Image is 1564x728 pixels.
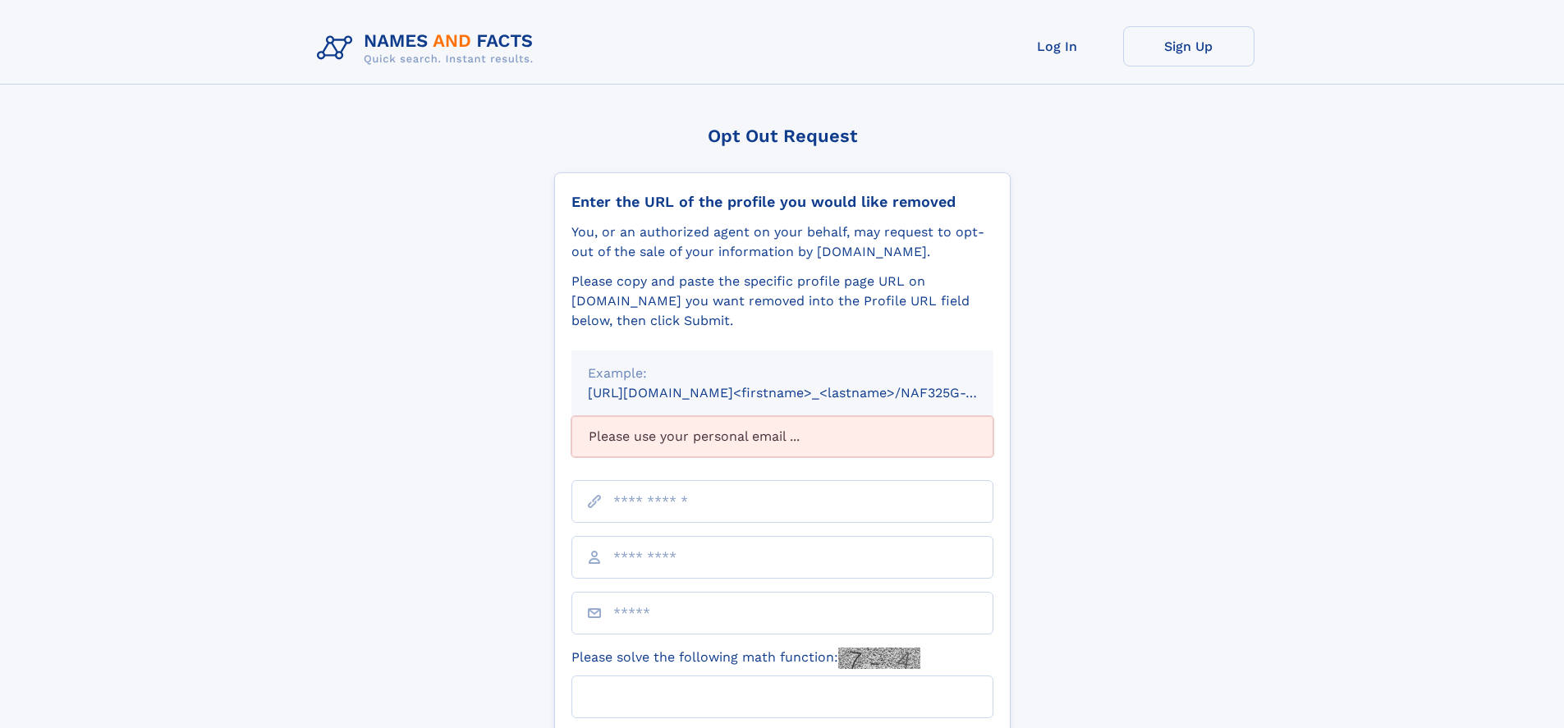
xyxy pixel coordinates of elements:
div: Please use your personal email ... [571,416,993,457]
div: Enter the URL of the profile you would like removed [571,193,993,211]
div: Example: [588,364,977,383]
label: Please solve the following math function: [571,648,920,669]
div: You, or an authorized agent on your behalf, may request to opt-out of the sale of your informatio... [571,222,993,262]
a: Log In [992,26,1123,66]
div: Opt Out Request [554,126,1011,146]
small: [URL][DOMAIN_NAME]<firstname>_<lastname>/NAF325G-xxxxxxxx [588,385,1025,401]
img: Logo Names and Facts [310,26,547,71]
div: Please copy and paste the specific profile page URL on [DOMAIN_NAME] you want removed into the Pr... [571,272,993,331]
a: Sign Up [1123,26,1254,66]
